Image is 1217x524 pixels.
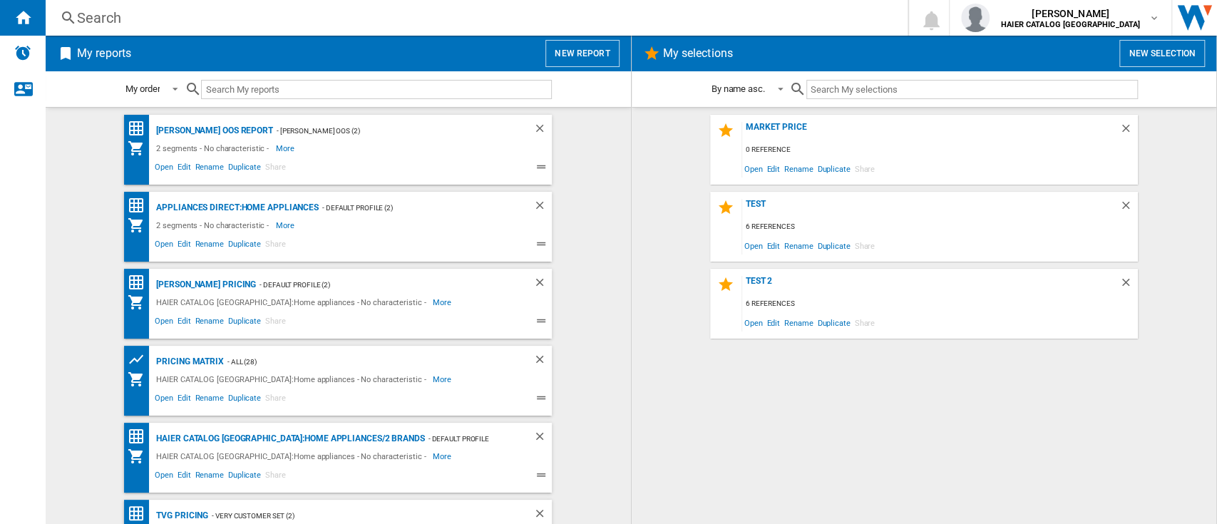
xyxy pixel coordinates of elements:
[742,141,1138,159] div: 0 reference
[192,160,225,178] span: Rename
[153,160,175,178] span: Open
[153,199,319,217] div: APPLIANCES DIRECT:Home appliances
[128,217,153,234] div: My Assortment
[175,237,193,255] span: Edit
[153,371,433,388] div: HAIER CATALOG [GEOGRAPHIC_DATA]:Home appliances - No characteristic -
[192,468,225,486] span: Rename
[74,40,134,67] h2: My reports
[1001,20,1140,29] b: HAIER CATALOG [GEOGRAPHIC_DATA]
[263,314,288,332] span: Share
[742,276,1119,295] div: Test 2
[226,237,263,255] span: Duplicate
[263,468,288,486] span: Share
[153,430,424,448] div: HAIER CATALOG [GEOGRAPHIC_DATA]:Home appliances/2 brands
[852,236,877,255] span: Share
[128,448,153,465] div: My Assortment
[742,159,765,178] span: Open
[263,237,288,255] span: Share
[782,313,815,332] span: Rename
[806,80,1138,99] input: Search My selections
[764,159,782,178] span: Edit
[226,314,263,332] span: Duplicate
[153,276,256,294] div: [PERSON_NAME] Pricing
[1119,199,1138,218] div: Delete
[128,351,153,369] div: Product prices grid
[226,391,263,409] span: Duplicate
[425,430,505,448] div: - Default profile (2)
[153,391,175,409] span: Open
[433,294,453,311] span: More
[153,448,433,465] div: HAIER CATALOG [GEOGRAPHIC_DATA]:Home appliances - No characteristic -
[533,122,552,140] div: Delete
[533,430,552,448] div: Delete
[782,236,815,255] span: Rename
[153,468,175,486] span: Open
[742,236,765,255] span: Open
[533,276,552,294] div: Delete
[128,371,153,388] div: My Assortment
[153,314,175,332] span: Open
[226,160,263,178] span: Duplicate
[201,80,552,99] input: Search My reports
[533,353,552,371] div: Delete
[742,218,1138,236] div: 6 references
[175,391,193,409] span: Edit
[660,40,736,67] h2: My selections
[192,237,225,255] span: Rename
[782,159,815,178] span: Rename
[1119,40,1205,67] button: New selection
[256,276,505,294] div: - Default profile (2)
[153,237,175,255] span: Open
[77,8,871,28] div: Search
[128,120,153,138] div: Price Matrix
[742,313,765,332] span: Open
[128,428,153,446] div: Price Matrix
[764,236,782,255] span: Edit
[192,391,225,409] span: Rename
[226,468,263,486] span: Duplicate
[14,44,31,61] img: alerts-logo.svg
[712,83,765,94] div: By name asc.
[153,122,273,140] div: [PERSON_NAME] OOS Report
[128,505,153,523] div: Price Matrix
[1001,6,1140,21] span: [PERSON_NAME]
[263,160,288,178] span: Share
[545,40,619,67] button: New report
[319,199,505,217] div: - Default profile (2)
[742,199,1119,218] div: Test
[125,83,160,94] div: My order
[742,122,1119,141] div: Market Price
[273,122,505,140] div: - [PERSON_NAME] OOS (2)
[815,236,852,255] span: Duplicate
[815,313,852,332] span: Duplicate
[276,140,297,157] span: More
[276,217,297,234] span: More
[128,197,153,215] div: Price Matrix
[1119,276,1138,295] div: Delete
[764,313,782,332] span: Edit
[128,294,153,311] div: My Assortment
[433,448,453,465] span: More
[175,160,193,178] span: Edit
[852,159,877,178] span: Share
[153,217,276,234] div: 2 segments - No characteristic -
[263,391,288,409] span: Share
[433,371,453,388] span: More
[153,140,276,157] div: 2 segments - No characteristic -
[192,314,225,332] span: Rename
[153,294,433,311] div: HAIER CATALOG [GEOGRAPHIC_DATA]:Home appliances - No characteristic -
[153,353,224,371] div: pricing matrix
[815,159,852,178] span: Duplicate
[224,353,505,371] div: - ALL (28)
[533,199,552,217] div: Delete
[128,274,153,292] div: Price Matrix
[852,313,877,332] span: Share
[175,314,193,332] span: Edit
[175,468,193,486] span: Edit
[1119,122,1138,141] div: Delete
[961,4,990,32] img: profile.jpg
[128,140,153,157] div: My Assortment
[742,295,1138,313] div: 6 references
